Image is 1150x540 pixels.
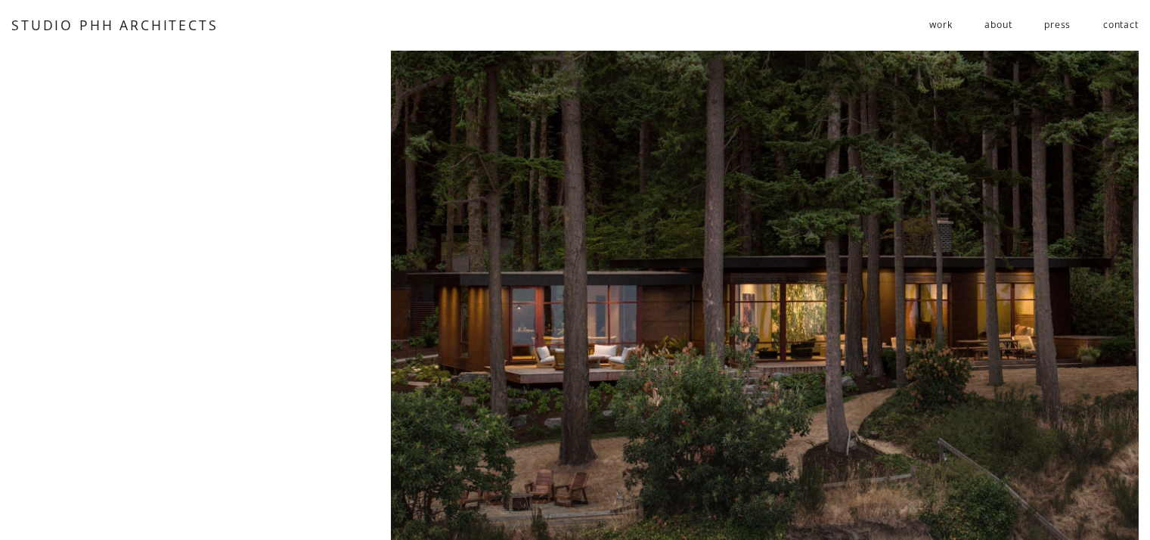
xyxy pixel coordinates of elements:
a: about [984,13,1012,38]
a: STUDIO PHH ARCHITECTS [11,16,218,34]
a: press [1044,13,1071,38]
a: contact [1103,13,1139,38]
span: work [929,14,952,36]
a: folder dropdown [929,13,952,38]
